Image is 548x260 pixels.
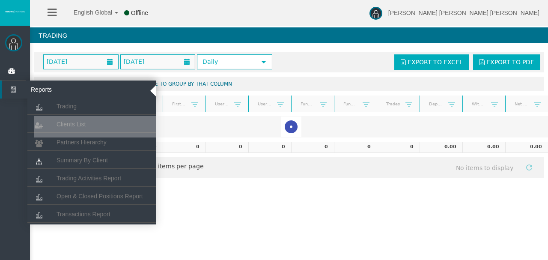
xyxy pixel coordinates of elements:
span: Partners Hierarchy [57,139,107,146]
a: Trading Activities Report [27,170,156,186]
a: Transactions Report [27,206,156,222]
a: Refresh [522,160,536,174]
td: 0.00 [420,142,462,153]
a: Reports [2,81,156,99]
span: Summary By Client [57,157,108,164]
div: Drag a column header and drop it here to group by that column [34,77,544,91]
span: Trading [57,103,77,110]
span: Refresh [526,164,533,171]
span: items per page [118,160,204,174]
span: Export to Excel [408,59,463,66]
td: 0 [205,142,248,153]
img: logo.svg [4,10,26,13]
a: Open & Closed Positions Report [27,188,156,204]
span: Daily [198,55,256,69]
span: [DATE] [44,56,70,68]
span: select [260,59,267,66]
td: 0 [291,142,334,153]
td: 0.00 [462,142,505,153]
td: 0 [377,142,420,153]
a: Users traded [209,98,234,110]
span: [DATE] [121,56,147,68]
span: Reports [24,81,108,99]
a: Trades [381,98,405,110]
td: 0.00 [505,142,548,153]
a: Trading [27,99,156,114]
span: Trading Activities Report [57,175,121,182]
a: Users traded (email) [252,98,277,110]
a: Deposits [423,98,448,110]
span: [PERSON_NAME] [PERSON_NAME] [PERSON_NAME] [388,9,539,16]
a: Funded accouns(email) [338,98,363,110]
a: Clients List [27,117,156,132]
a: Funded accouns [295,98,320,110]
td: 0 [248,142,291,153]
a: Withdrawals USD [466,98,491,110]
span: Offline [131,9,148,16]
span: No items to display [448,160,521,176]
h4: Trading [30,27,548,43]
a: Summary By Client [27,152,156,168]
td: 0 [334,142,377,153]
img: user-image [369,7,382,20]
a: Net Deposits [509,98,534,110]
span: Open & Closed Positions Report [57,193,143,200]
span: Export to PDF [486,59,534,66]
a: First trade [167,98,191,110]
span: Transactions Report [57,211,110,218]
a: Export to Excel [394,54,469,70]
a: Partners Hierarchy [27,134,156,150]
span: English Global [63,9,112,16]
a: Export to PDF [473,54,540,70]
td: 0 [163,142,205,153]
